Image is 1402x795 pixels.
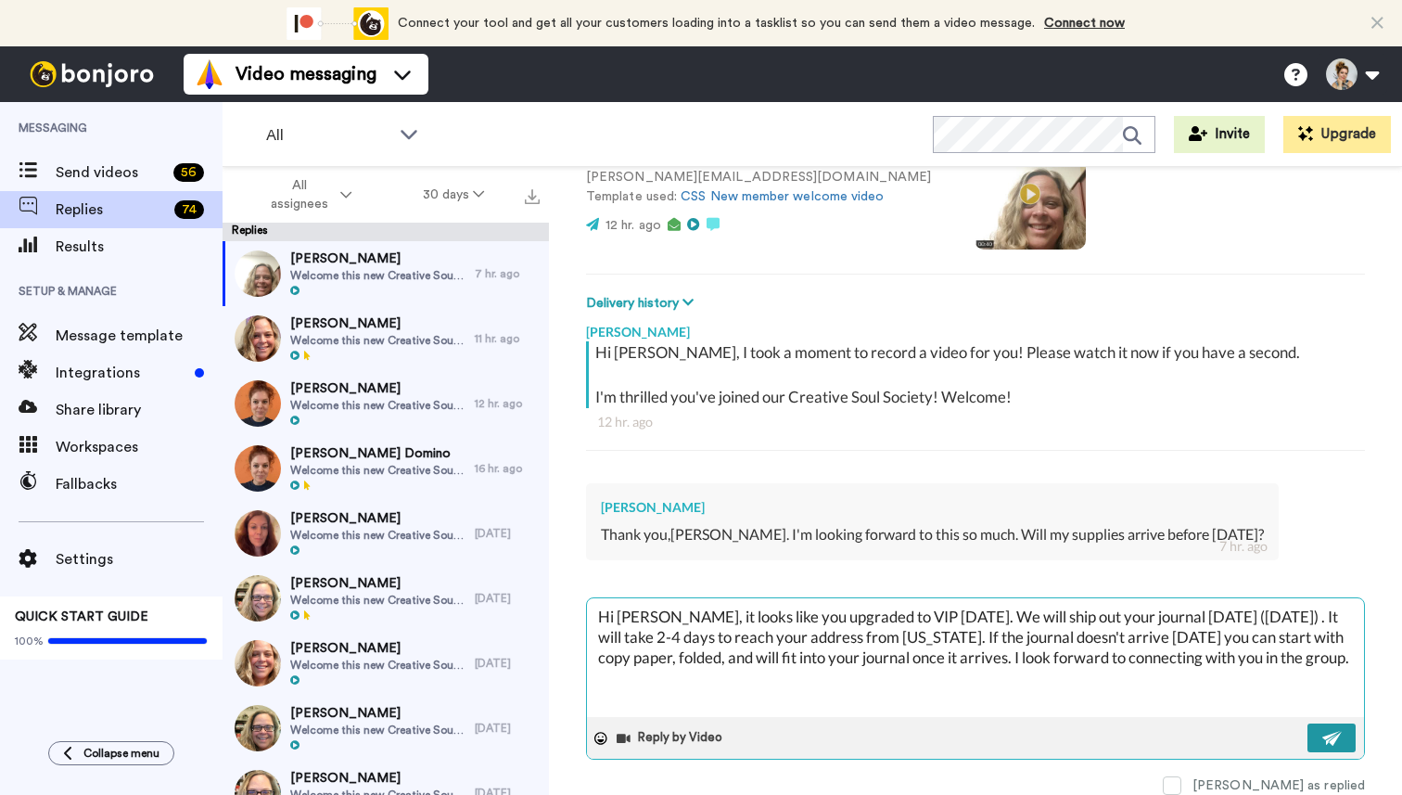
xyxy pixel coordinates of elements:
[15,610,148,623] span: QUICK START GUIDE
[398,17,1035,30] span: Connect your tool and get all your customers loading into a tasklist so you can send them a video...
[290,314,465,333] span: [PERSON_NAME]
[290,639,465,658] span: [PERSON_NAME]
[195,59,224,89] img: vm-color.svg
[266,124,390,147] span: All
[290,769,465,788] span: [PERSON_NAME]
[261,176,337,213] span: All assignees
[235,575,281,622] img: 15429934-3d6f-4d17-ae00-eada3ca8215e-thumb.jpg
[290,723,465,737] span: Welcome this new Creative Soul Society Member!
[1283,116,1391,153] button: Upgrade
[525,189,540,204] img: export.svg
[56,436,223,458] span: Workspaces
[56,548,223,571] span: Settings
[235,445,281,492] img: c3a8498c-af6c-4dc2-8ebd-3206973b79f3-thumb.jpg
[15,634,44,648] span: 100%
[56,161,166,184] span: Send videos
[290,463,465,478] span: Welcome this new Creative Soul Society Member!
[475,656,540,671] div: [DATE]
[223,223,549,241] div: Replies
[56,362,187,384] span: Integrations
[1219,537,1268,556] div: 7 hr. ago
[475,591,540,606] div: [DATE]
[290,704,465,723] span: [PERSON_NAME]
[475,396,540,411] div: 12 hr. ago
[83,746,159,761] span: Collapse menu
[56,236,223,258] span: Results
[475,331,540,346] div: 11 hr. ago
[475,526,540,541] div: [DATE]
[236,61,376,87] span: Video messaging
[1044,17,1125,30] a: Connect now
[586,293,699,314] button: Delivery history
[290,658,465,673] span: Welcome this new Creative Soul Society Member!
[290,333,465,348] span: Welcome this new Creative Soul Society Member!
[601,524,1264,545] div: Thank you,[PERSON_NAME]. I'm looking forward to this so much. Will my supplies arrive before [DATE]?
[475,721,540,736] div: [DATE]
[235,705,281,751] img: fde469df-da6c-4217-8489-b9d9ad2241ee-thumb.jpg
[586,168,947,207] p: [PERSON_NAME][EMAIL_ADDRESS][DOMAIN_NAME] Template used:
[586,314,1365,341] div: [PERSON_NAME]
[601,498,1264,517] div: [PERSON_NAME]
[223,241,549,306] a: [PERSON_NAME]Welcome this new Creative Soul Society Member!7 hr. ago
[681,190,884,203] a: CSS New member welcome video
[56,473,223,495] span: Fallbacks
[56,399,223,421] span: Share library
[290,444,465,463] span: [PERSON_NAME] Domino
[223,631,549,696] a: [PERSON_NAME]Welcome this new Creative Soul Society Member![DATE]
[223,566,549,631] a: [PERSON_NAME]Welcome this new Creative Soul Society Member![DATE]
[1192,776,1365,795] div: [PERSON_NAME] as replied
[1174,116,1265,153] button: Invite
[223,371,549,436] a: [PERSON_NAME]Welcome this new Creative Soul Society Member!12 hr. ago
[597,413,1354,431] div: 12 hr. ago
[290,398,465,413] span: Welcome this new Creative Soul Society Member!
[290,379,465,398] span: [PERSON_NAME]
[56,325,223,347] span: Message template
[235,315,281,362] img: 9d2edc27-1613-4a04-ba7f-c685a102cff4-thumb.jpg
[223,436,549,501] a: [PERSON_NAME] DominoWelcome this new Creative Soul Society Member!16 hr. ago
[223,501,549,566] a: [PERSON_NAME]Welcome this new Creative Soul Society Member![DATE]
[235,640,281,686] img: 83f4b4d0-8a71-40e7-b245-c8eb0caaee73-thumb.jpg
[287,7,389,40] div: animation
[475,266,540,281] div: 7 hr. ago
[290,528,465,543] span: Welcome this new Creative Soul Society Member!
[226,169,388,221] button: All assignees
[235,510,281,557] img: 39331940-9474-43ed-af16-d4d5c7343cf9-thumb.jpg
[290,250,465,268] span: [PERSON_NAME]
[388,178,520,212] button: 30 days
[48,741,174,765] button: Collapse menu
[174,200,204,219] div: 74
[22,61,161,87] img: bj-logo-header-white.svg
[595,341,1360,408] div: Hi [PERSON_NAME], I took a moment to record a video for you! Please watch it now if you have a se...
[223,306,549,371] a: [PERSON_NAME]Welcome this new Creative Soul Society Member!11 hr. ago
[56,199,167,221] span: Replies
[235,380,281,427] img: 56d94d37-9956-4968-8bc0-43a83c2ed3be-thumb.jpg
[235,250,281,297] img: 33be7b00-b668-4e05-b951-aa1c9bc055b7-thumb.jpg
[475,461,540,476] div: 16 hr. ago
[519,181,545,209] button: Export all results that match these filters now.
[605,219,661,232] span: 12 hr. ago
[587,598,1364,717] textarea: Hi [PERSON_NAME], it looks like you upgraded to VIP [DATE]. We will ship out your journal [DATE] ...
[290,509,465,528] span: [PERSON_NAME]
[290,268,465,283] span: Welcome this new Creative Soul Society Member!
[615,724,728,752] button: Reply by Video
[290,574,465,593] span: [PERSON_NAME]
[173,163,204,182] div: 56
[223,696,549,761] a: [PERSON_NAME]Welcome this new Creative Soul Society Member![DATE]
[290,593,465,608] span: Welcome this new Creative Soul Society Member!
[1322,731,1343,746] img: send-white.svg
